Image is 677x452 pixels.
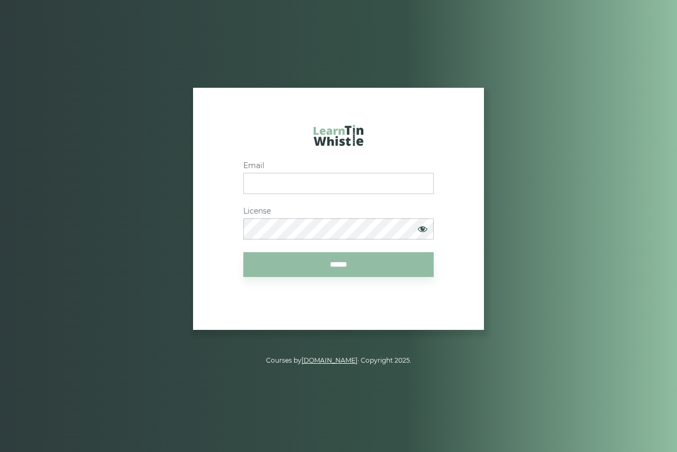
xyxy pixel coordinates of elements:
[40,355,637,366] p: Courses by · Copyright 2025.
[314,125,363,151] a: LearnTinWhistle.com
[314,125,363,146] img: LearnTinWhistle.com
[243,161,434,170] label: Email
[243,207,434,216] label: License
[301,356,358,364] a: [DOMAIN_NAME]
